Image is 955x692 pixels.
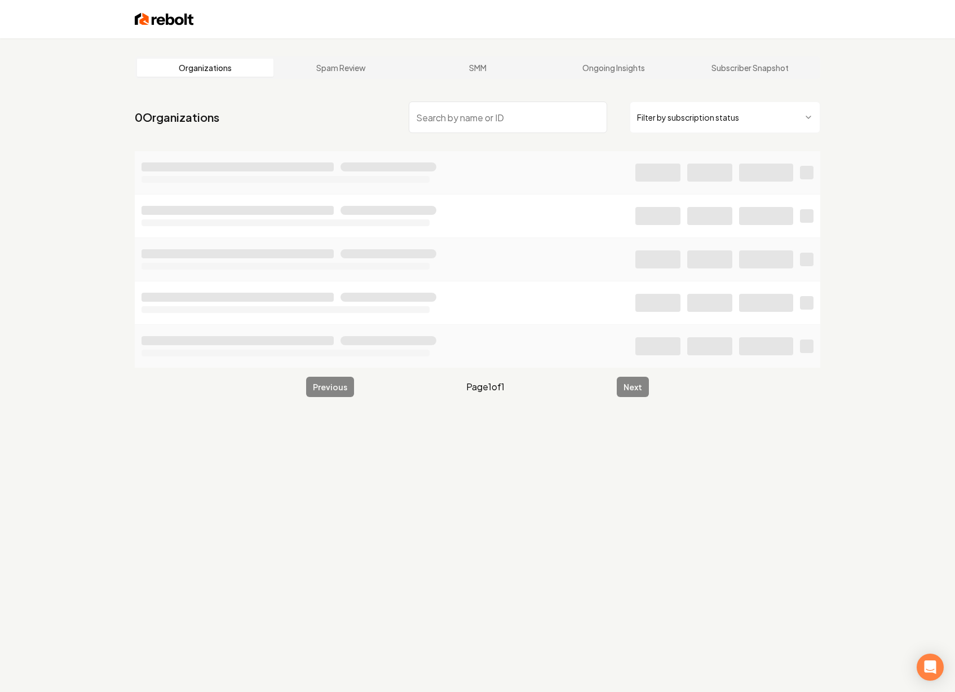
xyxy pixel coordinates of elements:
img: Rebolt Logo [135,11,194,27]
a: Ongoing Insights [546,59,682,77]
a: Subscriber Snapshot [682,59,818,77]
a: SMM [409,59,546,77]
a: Organizations [137,59,273,77]
a: Spam Review [273,59,410,77]
div: Open Intercom Messenger [917,654,944,681]
span: Page 1 of 1 [466,380,505,394]
a: 0Organizations [135,109,219,125]
input: Search by name or ID [409,102,607,133]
